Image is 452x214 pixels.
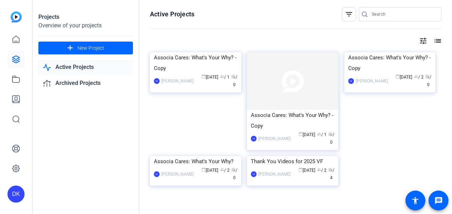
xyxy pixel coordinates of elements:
[154,78,160,84] div: DK
[328,132,334,145] span: / 0
[251,156,334,167] div: Thank You Videos for 2025 VF
[328,132,333,136] span: radio
[317,132,321,136] span: group
[154,52,237,74] div: Associa Cares: What's Your Why? - Copy
[154,171,160,177] div: SC
[38,60,133,75] a: Active Projects
[220,74,224,79] span: group
[348,52,432,74] div: Associa Cares: What's Your Why? - Copy
[66,44,75,53] mat-icon: add
[38,42,133,54] button: New Project
[231,74,236,79] span: radio
[251,136,257,141] div: DK
[231,167,236,172] span: radio
[298,168,315,173] span: [DATE]
[7,186,25,203] div: DK
[38,21,133,30] div: Overview of your projects
[201,75,218,80] span: [DATE]
[77,44,104,52] span: New Project
[328,167,333,172] span: radio
[231,75,237,87] span: / 0
[298,167,303,172] span: calendar_today
[425,74,430,79] span: radio
[328,168,334,180] span: / 4
[433,37,441,45] mat-icon: list
[201,167,206,172] span: calendar_today
[201,74,206,79] span: calendar_today
[356,77,388,85] div: [PERSON_NAME]
[258,171,291,178] div: [PERSON_NAME]
[161,77,194,85] div: [PERSON_NAME]
[317,167,321,172] span: group
[434,196,443,205] mat-icon: message
[251,171,257,177] div: DK
[258,135,291,142] div: [PERSON_NAME]
[348,78,354,84] div: DK
[154,156,237,167] div: Associa Cares: What's Your Why?
[11,11,22,22] img: blue-gradient.svg
[161,171,194,178] div: [PERSON_NAME]
[395,74,400,79] span: calendar_today
[201,168,218,173] span: [DATE]
[220,75,230,80] span: / 1
[317,132,327,137] span: / 1
[425,75,431,87] span: / 0
[345,10,353,18] mat-icon: filter_list
[414,74,418,79] span: group
[150,10,194,18] h1: Active Projects
[414,75,424,80] span: / 2
[38,13,133,21] div: Projects
[220,168,230,173] span: / 2
[317,168,327,173] span: / 2
[220,167,224,172] span: group
[38,76,133,91] a: Archived Projects
[251,110,334,131] div: Associa Cares: What's Your Why? - Copy
[419,37,427,45] mat-icon: tune
[395,75,412,80] span: [DATE]
[298,132,315,137] span: [DATE]
[298,132,303,136] span: calendar_today
[231,168,237,180] span: / 0
[411,196,420,205] mat-icon: accessibility
[372,10,436,18] input: Search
